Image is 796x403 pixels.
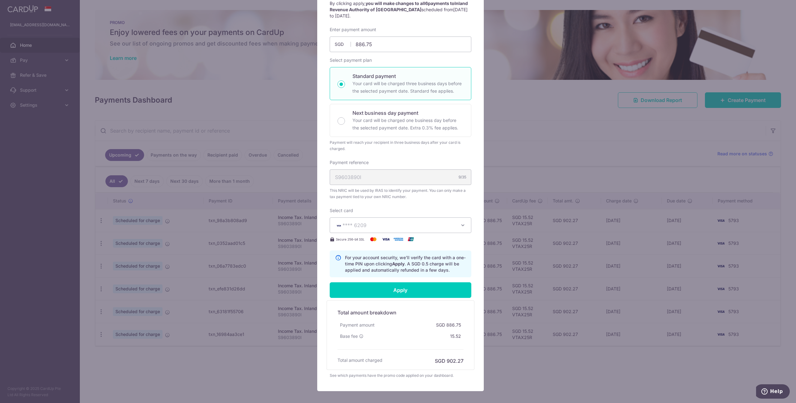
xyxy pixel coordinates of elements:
[392,261,405,266] b: Apply
[434,319,464,331] div: SGD 886.75
[352,72,464,80] p: Standard payment
[335,223,342,228] img: VISA
[335,41,351,47] span: SGD
[330,36,471,52] input: 0.00
[435,357,464,365] h6: SGD 902.27
[352,117,464,132] p: Your card will be charged one business day before the selected payment date. Extra 0.3% fee applies.
[367,235,380,243] img: Mastercard
[330,207,353,214] label: Select card
[330,159,369,166] label: Payment reference
[448,331,464,342] div: 15.52
[425,1,428,6] span: 6
[330,139,471,152] div: Payment will reach your recipient in three business days after your card is charged.
[352,109,464,117] p: Next business day payment
[330,282,471,298] input: Apply
[330,372,471,379] div: See which payments have the promo code applied on your dashboard.
[459,174,466,180] div: 9/35
[337,309,464,316] h5: Total amount breakdown
[330,0,471,19] p: By clicking apply, scheduled from .
[345,255,466,273] p: For your account security, we’ll verify the card with a one-time PIN upon clicking . A SGD 0.5 ch...
[352,80,464,95] p: Your card will be charged three business days before the selected payment date. Standard fee appl...
[330,1,468,12] strong: you will make changes to all payments to
[756,384,790,400] iframe: Opens a widget where you can find more information
[405,235,417,243] img: UnionPay
[340,333,358,339] span: Base fee
[330,27,376,33] label: Enter payment amount
[337,357,382,363] h6: Total amount charged
[336,237,365,242] span: Secure 256-bit SSL
[330,57,372,63] label: Select payment plan
[392,235,405,243] img: American Express
[337,319,377,331] div: Payment amount
[330,187,471,200] span: This NRIC will be used by IRAS to identify your payment. You can only make a tax payment tied to ...
[380,235,392,243] img: Visa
